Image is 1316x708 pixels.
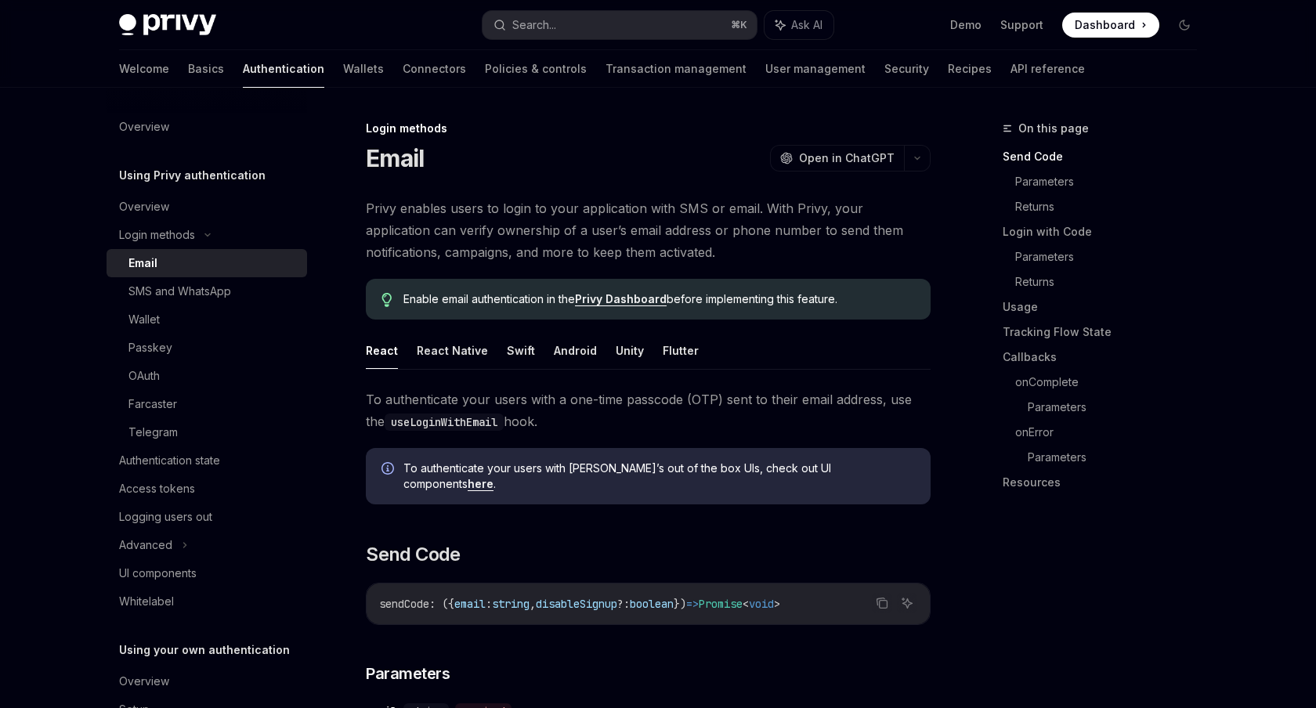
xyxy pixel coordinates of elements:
span: To authenticate your users with a one-time passcode (OTP) sent to their email address, use the hook. [366,388,931,432]
a: Connectors [403,50,466,88]
a: SMS and WhatsApp [107,277,307,305]
div: SMS and WhatsApp [128,282,231,301]
a: Wallets [343,50,384,88]
span: email [454,597,486,611]
button: Android [554,332,597,369]
svg: Info [381,462,397,478]
div: Email [128,254,157,273]
a: Privy Dashboard [575,292,667,306]
a: Overview [107,193,307,221]
span: , [530,597,536,611]
a: API reference [1010,50,1085,88]
a: Parameters [1028,445,1209,470]
div: Logging users out [119,508,212,526]
button: Unity [616,332,644,369]
span: => [686,597,699,611]
a: Email [107,249,307,277]
div: Farcaster [128,395,177,414]
svg: Tip [381,293,392,307]
span: Send Code [366,542,461,567]
span: < [743,597,749,611]
div: Overview [119,672,169,691]
div: Access tokens [119,479,195,498]
a: here [468,477,493,491]
span: sendCode [379,597,429,611]
a: Logging users out [107,503,307,531]
span: Privy enables users to login to your application with SMS or email. With Privy, your application ... [366,197,931,263]
a: Passkey [107,334,307,362]
a: OAuth [107,362,307,390]
span: On this page [1018,119,1089,138]
a: Authentication [243,50,324,88]
span: To authenticate your users with [PERSON_NAME]’s out of the box UIs, check out UI components . [403,461,915,492]
span: > [774,597,780,611]
button: React Native [417,332,488,369]
span: boolean [630,597,674,611]
a: Telegram [107,418,307,446]
button: Ask AI [765,11,833,39]
div: Overview [119,197,169,216]
a: Usage [1003,294,1209,320]
button: Ask AI [897,593,917,613]
a: Demo [950,17,982,33]
img: dark logo [119,14,216,36]
a: Welcome [119,50,169,88]
a: Security [884,50,929,88]
div: Search... [512,16,556,34]
span: ?: [617,597,630,611]
a: Parameters [1015,244,1209,269]
span: void [749,597,774,611]
a: User management [765,50,866,88]
span: Promise [699,597,743,611]
div: Telegram [128,423,178,442]
a: Resources [1003,470,1209,495]
div: Overview [119,117,169,136]
a: onComplete [1015,370,1209,395]
a: Transaction management [606,50,747,88]
button: Toggle dark mode [1172,13,1197,38]
div: Login methods [119,226,195,244]
div: Authentication state [119,451,220,470]
div: OAuth [128,367,160,385]
span: Parameters [366,663,450,685]
a: Parameters [1015,169,1209,194]
a: Parameters [1028,395,1209,420]
button: Search...⌘K [483,11,757,39]
a: Farcaster [107,390,307,418]
a: Overview [107,667,307,695]
button: Open in ChatGPT [770,145,904,172]
button: Copy the contents from the code block [872,593,892,613]
a: Wallet [107,305,307,334]
a: Returns [1015,269,1209,294]
div: Login methods [366,121,931,136]
button: Swift [507,332,535,369]
code: useLoginWithEmail [385,414,504,431]
a: Returns [1015,194,1209,219]
div: Passkey [128,338,172,357]
a: Overview [107,113,307,141]
span: Enable email authentication in the before implementing this feature. [403,291,915,307]
span: Ask AI [791,17,822,33]
span: Dashboard [1075,17,1135,33]
a: Login with Code [1003,219,1209,244]
a: Recipes [948,50,992,88]
a: onError [1015,420,1209,445]
span: Open in ChatGPT [799,150,895,166]
div: UI components [119,564,197,583]
a: Authentication state [107,446,307,475]
h1: Email [366,144,424,172]
a: Support [1000,17,1043,33]
button: React [366,332,398,369]
div: Wallet [128,310,160,329]
a: Policies & controls [485,50,587,88]
a: Tracking Flow State [1003,320,1209,345]
a: Send Code [1003,144,1209,169]
a: Access tokens [107,475,307,503]
span: : [486,597,492,611]
div: Whitelabel [119,592,174,611]
div: Advanced [119,536,172,554]
h5: Using your own authentication [119,641,290,659]
h5: Using Privy authentication [119,166,266,185]
a: Basics [188,50,224,88]
span: string [492,597,530,611]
